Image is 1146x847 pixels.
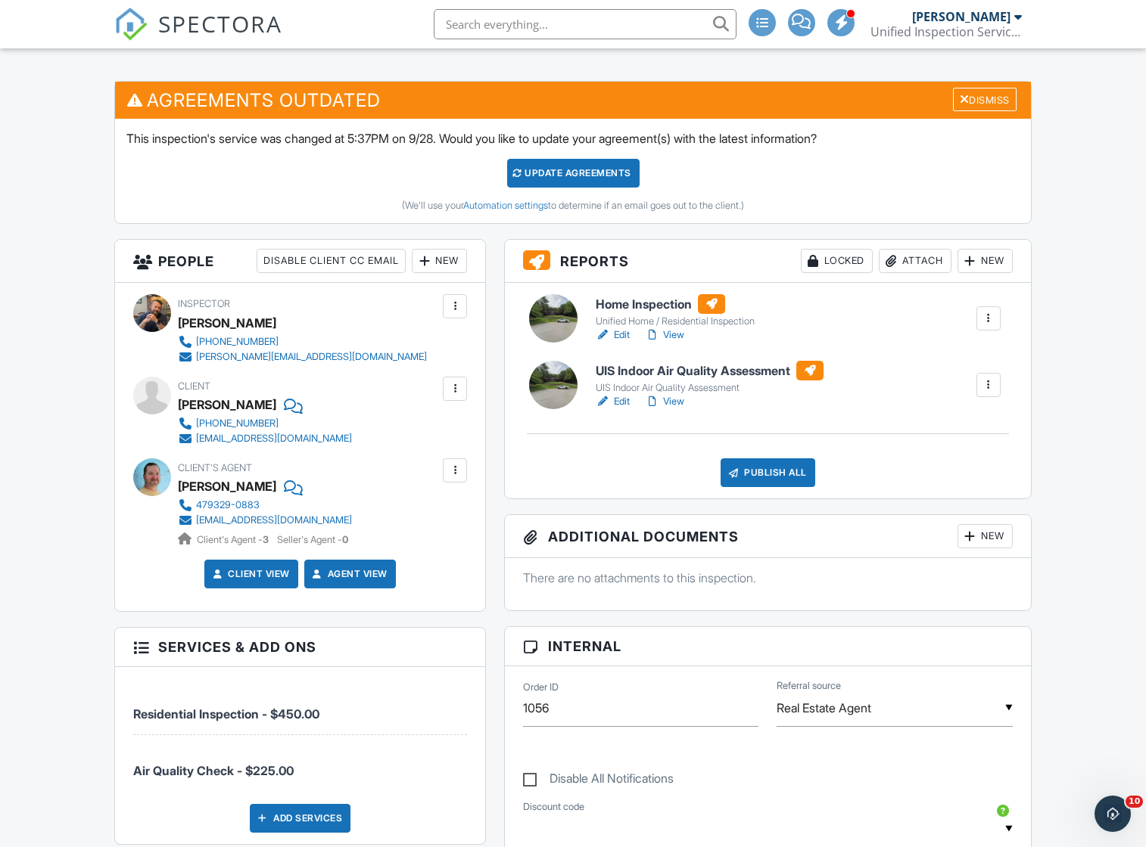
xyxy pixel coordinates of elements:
[115,119,1030,223] div: This inspection's service was changed at 5:37PM on 9/28. Would you like to update your agreement(...
[596,382,824,394] div: UIS Indoor Air Quality Assessment
[196,433,352,445] div: [EMAIL_ADDRESS][DOMAIN_NAME]
[523,680,559,693] label: Order ID
[178,312,276,334] div: [PERSON_NAME]
[114,8,148,41] img: The Best Home Inspection Software - Spectora
[1126,796,1143,808] span: 10
[114,20,282,52] a: SPECTORA
[178,393,276,416] div: [PERSON_NAME]
[250,804,350,833] div: Add Services
[158,8,282,39] span: SPECTORA
[801,249,873,273] div: Locked
[1095,796,1131,832] iframe: Intercom live chat
[310,566,388,582] a: Agent View
[507,159,640,188] div: Update Agreements
[277,534,348,545] span: Seller's Agent -
[178,462,252,473] span: Client's Agent
[870,24,1022,39] div: Unified Inspection Services, LLC
[463,200,548,211] a: Automation settings
[434,9,736,39] input: Search everything...
[342,534,348,545] strong: 0
[196,514,352,526] div: [EMAIL_ADDRESS][DOMAIN_NAME]
[210,566,290,582] a: Client View
[126,200,1019,212] div: (We'll use your to determine if an email goes out to the client.)
[257,249,406,273] div: Disable Client CC Email
[505,240,1031,283] h3: Reports
[645,327,684,343] a: View
[196,336,279,348] div: [PHONE_NUMBER]
[115,628,485,667] h3: Services & Add ons
[523,771,674,790] label: Disable All Notifications
[596,394,630,409] a: Edit
[596,294,755,327] a: Home Inspection Unified Home / Residential Inspection
[197,534,271,545] span: Client's Agent -
[133,678,467,735] li: Service: Residential Inspection
[721,458,815,487] div: Publish All
[596,315,755,327] div: Unified Home / Residential Inspection
[133,763,294,778] span: Air Quality Check - $225.00
[645,394,684,409] a: View
[133,735,467,791] li: Service: Air Quality Check
[115,82,1030,119] h3: Agreements Outdated
[196,417,279,430] div: [PHONE_NUMBER]
[505,627,1031,666] h3: Internal
[196,499,260,511] div: 479329-0883
[958,249,1013,273] div: New
[178,380,210,392] span: Client
[596,361,824,380] h6: UIS Indoor Air Quality Assessment
[178,513,352,528] a: [EMAIL_ADDRESS][DOMAIN_NAME]
[953,88,1017,111] div: Dismiss
[178,475,276,498] a: [PERSON_NAME]
[196,351,427,363] div: [PERSON_NAME][EMAIL_ADDRESS][DOMAIN_NAME]
[178,416,352,431] a: [PHONE_NUMBER]
[178,498,352,513] a: 479329-0883
[777,679,841,693] label: Referral source
[523,569,1013,586] p: There are no attachments to this inspection.
[178,349,427,365] a: [PERSON_NAME][EMAIL_ADDRESS][DOMAIN_NAME]
[178,334,427,349] a: [PHONE_NUMBER]
[596,294,755,314] h6: Home Inspection
[412,249,467,273] div: New
[505,515,1031,558] h3: Additional Documents
[879,249,951,273] div: Attach
[178,431,352,446] a: [EMAIL_ADDRESS][DOMAIN_NAME]
[912,9,1011,24] div: [PERSON_NAME]
[596,327,630,343] a: Edit
[596,361,824,394] a: UIS Indoor Air Quality Assessment UIS Indoor Air Quality Assessment
[523,800,584,814] label: Discount code
[178,298,230,309] span: Inspector
[263,534,269,545] strong: 3
[133,706,319,721] span: Residential Inspection - $450.00
[958,524,1013,548] div: New
[115,240,485,283] h3: People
